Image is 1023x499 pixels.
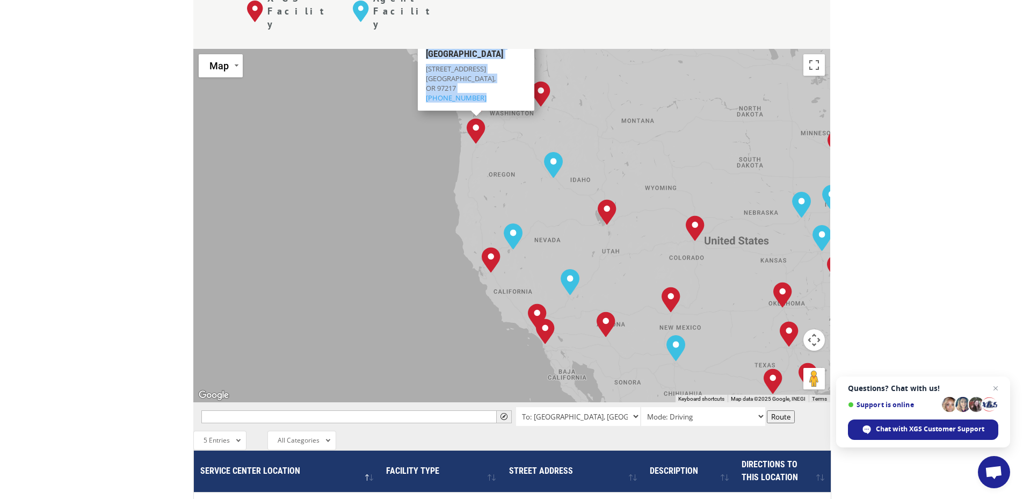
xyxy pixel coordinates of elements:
[823,250,850,285] div: Springfield, MO
[731,396,806,402] span: Map data ©2025 Google, INEGI
[477,243,505,277] div: Tracy, CA
[426,93,487,103] a: [PHONE_NUMBER]
[823,126,851,161] div: Minneapolis, MN
[794,358,822,393] div: Houston, TX
[462,114,490,148] div: Portland, OR
[662,331,690,365] div: El Paso, TX
[556,265,584,299] div: Las Vegas, NV
[426,63,486,73] span: [STREET_ADDRESS]
[527,77,555,111] div: Spokane, WA
[803,368,825,389] button: Drag Pegman onto the map to open Street View
[803,329,825,351] button: Map camera controls
[848,401,938,409] span: Support is online
[803,54,825,76] button: Toggle fullscreen view
[200,466,300,476] span: Service center location
[426,40,526,63] h3: [GEOGRAPHIC_DATA], [GEOGRAPHIC_DATA]
[808,221,836,255] div: Kansas City, MO
[194,451,380,492] th: Service center location : activate to sort column descending
[204,436,230,445] span: 5 Entries
[978,456,1010,488] a: Open chat
[196,388,231,402] a: Open this area in Google Maps (opens a new window)
[540,148,567,182] div: Boise, ID
[775,317,803,351] div: Dallas, TX
[643,451,735,492] th: Description : activate to sort column ascending
[199,54,243,77] button: Change map style
[678,395,724,403] button: Keyboard shortcuts
[468,82,495,116] div: Kent, WA
[592,307,620,342] div: Phoenix, AZ
[502,451,643,492] th: Street Address: activate to sort column ascending
[532,314,559,349] div: San Diego, CA
[209,60,229,71] span: Map
[681,211,709,245] div: Denver, CO
[876,424,984,434] span: Chat with XGS Customer Support
[848,384,998,393] span: Questions? Chat with us!
[593,195,621,229] div: Salt Lake City, UT
[657,283,685,317] div: Albuquerque, NM
[848,420,998,440] span: Chat with XGS Customer Support
[735,451,831,492] th: Directions to this location: activate to sort column ascending
[499,219,527,254] div: Reno, NV
[500,413,507,420] span: 
[278,436,320,445] span: All Categories
[196,388,231,402] img: Google
[812,396,827,402] a: Terms
[818,180,845,215] div: Des Moines, IA
[380,451,502,492] th: Facility Type : activate to sort column ascending
[524,299,551,334] div: Chino, CA
[496,410,512,423] button: 
[742,459,798,482] span: Directions to this location
[769,278,796,312] div: Oklahoma City, OK
[650,466,698,476] span: Description
[509,466,573,476] span: Street Address
[759,364,787,399] div: San Antonio, TX
[788,187,815,222] div: Omaha, NE
[767,410,795,423] button: Route
[386,466,439,476] span: Facility Type
[426,73,496,92] span: [GEOGRAPHIC_DATA], OR 97217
